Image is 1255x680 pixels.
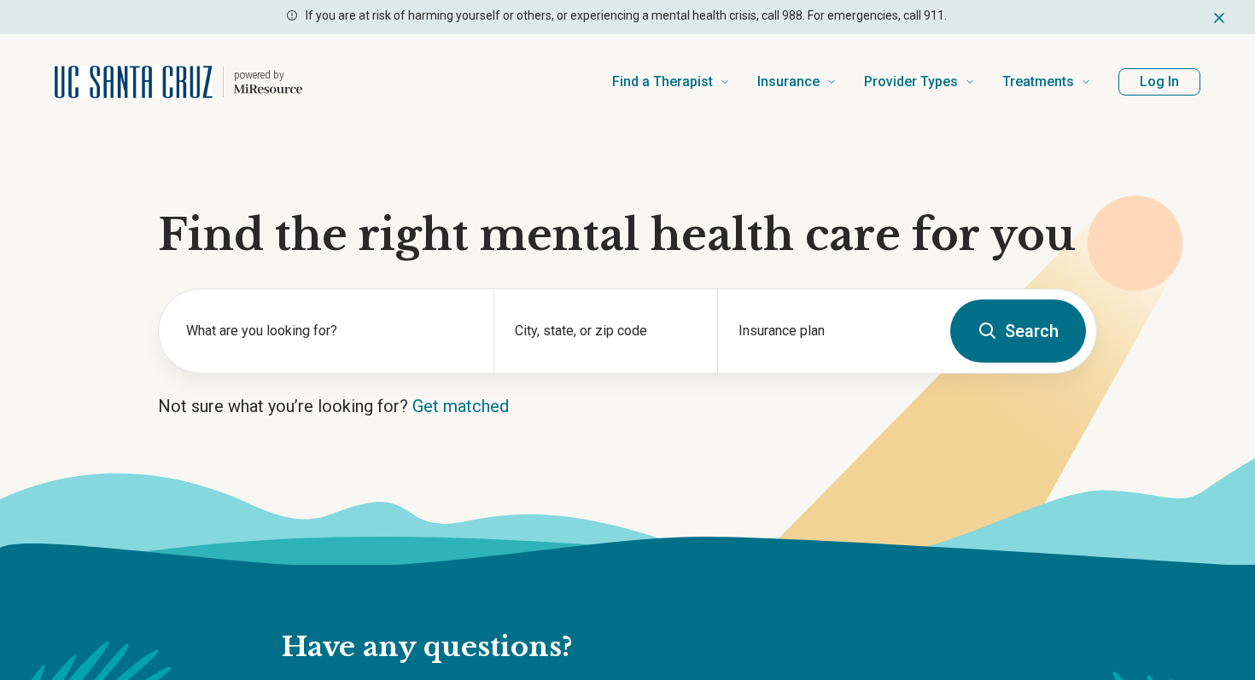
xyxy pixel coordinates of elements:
[757,70,820,94] span: Insurance
[757,48,837,116] a: Insurance
[1002,70,1074,94] span: Treatments
[412,396,509,416] a: Get matched
[234,68,302,82] p: powered by
[158,210,1097,261] h1: Find the right mental health care for you
[864,70,958,94] span: Provider Types
[158,394,1097,418] p: Not sure what you’re looking for?
[864,48,975,116] a: Provider Types
[1002,48,1091,116] a: Treatments
[612,48,730,116] a: Find a Therapist
[612,70,713,94] span: Find a Therapist
[1211,7,1228,27] button: Dismiss
[186,321,473,341] label: What are you looking for?
[950,299,1086,363] button: Search
[282,630,933,665] h2: Have any questions?
[55,55,302,109] a: Home page
[306,7,947,25] p: If you are at risk of harming yourself or others, or experiencing a mental health crisis, call 98...
[1118,68,1200,96] button: Log In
